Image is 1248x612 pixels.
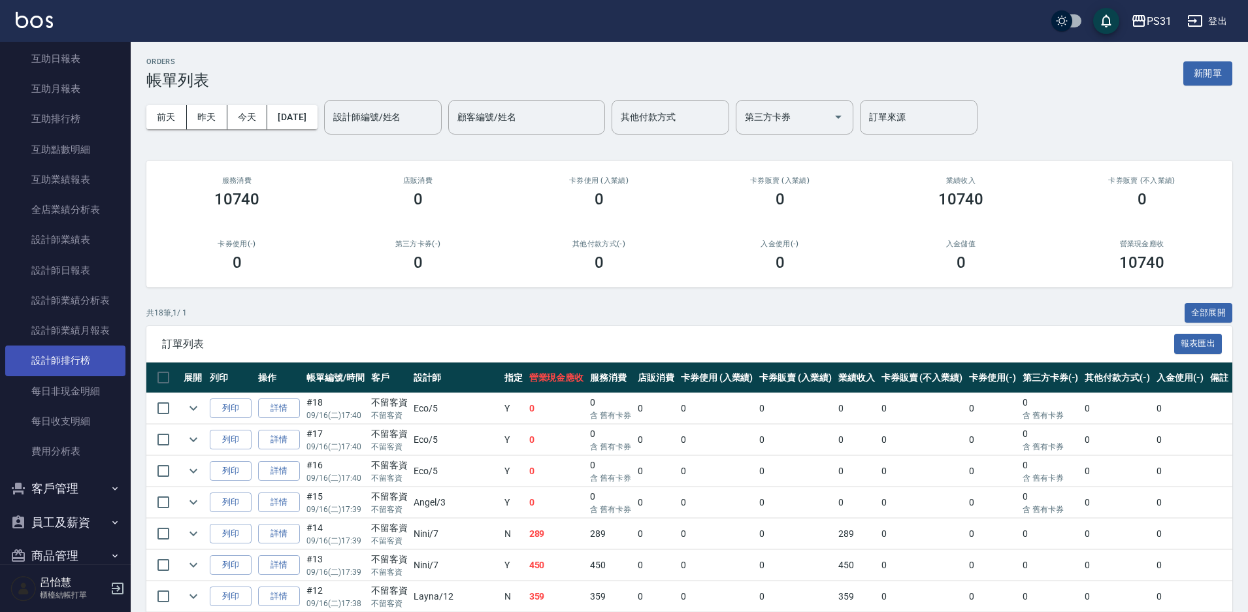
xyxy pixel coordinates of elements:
[368,362,411,393] th: 客戶
[258,398,300,419] a: 詳情
[835,456,878,487] td: 0
[303,581,368,612] td: #12
[526,519,587,549] td: 289
[210,492,252,513] button: 列印
[210,555,252,575] button: 列印
[756,519,835,549] td: 0
[966,519,1019,549] td: 0
[1019,487,1082,518] td: 0
[5,346,125,376] a: 設計師排行榜
[16,12,53,28] img: Logo
[184,430,203,449] button: expand row
[184,492,203,512] button: expand row
[886,176,1036,185] h2: 業績收入
[1081,550,1153,581] td: 0
[1153,362,1207,393] th: 入金使用(-)
[1023,410,1079,421] p: 含 舊有卡券
[678,487,757,518] td: 0
[878,581,966,612] td: 0
[587,425,634,455] td: 0
[590,410,631,421] p: 含 舊有卡券
[634,519,678,549] td: 0
[1019,519,1082,549] td: 0
[343,176,493,185] h2: 店販消費
[414,253,423,272] h3: 0
[410,393,501,424] td: Eco /5
[206,362,255,393] th: 列印
[1153,425,1207,455] td: 0
[146,307,187,319] p: 共 18 筆, 1 / 1
[371,584,408,598] div: 不留客資
[678,519,757,549] td: 0
[210,430,252,450] button: 列印
[371,553,408,566] div: 不留客資
[162,338,1174,351] span: 訂單列表
[835,550,878,581] td: 450
[878,519,966,549] td: 0
[371,598,408,609] p: 不留客資
[1067,176,1217,185] h2: 卡券販賣 (不入業績)
[828,106,849,127] button: Open
[410,550,501,581] td: Nini /7
[258,524,300,544] a: 詳情
[1207,362,1232,393] th: 備註
[966,550,1019,581] td: 0
[410,581,501,612] td: Layna /12
[210,587,252,607] button: 列印
[146,105,187,129] button: 前天
[501,487,526,518] td: Y
[524,240,674,248] h2: 其他付款方式(-)
[371,490,408,504] div: 不留客資
[938,190,984,208] h3: 10740
[180,362,206,393] th: 展開
[1023,472,1079,484] p: 含 舊有卡券
[587,456,634,487] td: 0
[678,456,757,487] td: 0
[1019,425,1082,455] td: 0
[526,550,587,581] td: 450
[303,456,368,487] td: #16
[5,436,125,466] a: 費用分析表
[214,190,260,208] h3: 10740
[306,598,365,609] p: 09/16 (二) 17:38
[258,492,300,513] a: 詳情
[1174,337,1223,349] a: 報表匯出
[303,425,368,455] td: #17
[587,519,634,549] td: 289
[835,581,878,612] td: 359
[5,315,125,346] a: 設計師業績月報表
[306,472,365,484] p: 09/16 (二) 17:40
[1153,456,1207,487] td: 0
[255,362,303,393] th: 操作
[966,425,1019,455] td: 0
[1019,362,1082,393] th: 第三方卡券(-)
[526,456,587,487] td: 0
[1081,362,1153,393] th: 其他付款方式(-)
[343,240,493,248] h2: 第三方卡券(-)
[595,190,604,208] h3: 0
[501,581,526,612] td: N
[678,362,757,393] th: 卡券使用 (入業績)
[1081,519,1153,549] td: 0
[587,487,634,518] td: 0
[410,456,501,487] td: Eco /5
[1182,9,1232,33] button: 登出
[162,240,312,248] h2: 卡券使用(-)
[634,425,678,455] td: 0
[1153,550,1207,581] td: 0
[634,487,678,518] td: 0
[146,71,209,89] h3: 帳單列表
[678,425,757,455] td: 0
[303,519,368,549] td: #14
[835,425,878,455] td: 0
[595,253,604,272] h3: 0
[184,524,203,543] button: expand row
[756,425,835,455] td: 0
[878,550,966,581] td: 0
[957,253,966,272] h3: 0
[756,362,835,393] th: 卡券販賣 (入業績)
[40,589,107,601] p: 櫃檯結帳打單
[501,519,526,549] td: N
[306,535,365,547] p: 09/16 (二) 17:39
[501,393,526,424] td: Y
